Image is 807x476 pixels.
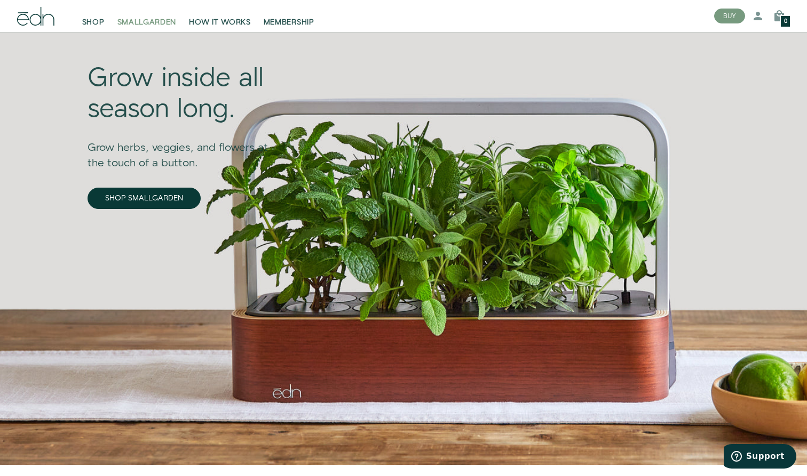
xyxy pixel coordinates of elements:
[88,63,284,125] div: Grow inside all season long.
[189,17,250,28] span: HOW IT WORKS
[88,125,284,171] div: Grow herbs, veggies, and flowers at the touch of a button.
[714,9,745,23] button: BUY
[784,19,787,25] span: 0
[117,17,177,28] span: SMALLGARDEN
[183,4,257,28] a: HOW IT WORKS
[264,17,314,28] span: MEMBERSHIP
[76,4,111,28] a: SHOP
[111,4,183,28] a: SMALLGARDEN
[82,17,105,28] span: SHOP
[724,444,796,471] iframe: Opens a widget where you can find more information
[257,4,321,28] a: MEMBERSHIP
[88,188,201,209] a: SHOP SMALLGARDEN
